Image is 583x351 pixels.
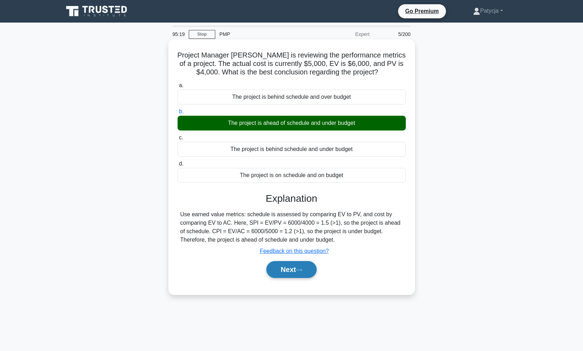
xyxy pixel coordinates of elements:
[179,134,183,140] span: c.
[178,90,406,104] div: The project is behind schedule and over budget
[456,4,520,18] a: Patycja
[312,27,374,41] div: Expert
[401,7,443,16] a: Go Premium
[374,27,415,41] div: 5/200
[182,193,402,205] h3: Explanation
[180,210,403,244] div: Use earned value metrics: schedule is assessed by comparing EV to PV, and cost by comparing EV to...
[215,27,312,41] div: PMP
[177,51,407,77] h5: Project Manager [PERSON_NAME] is reviewing the performance metrics of a project. The actual cost ...
[168,27,189,41] div: 95:19
[178,168,406,183] div: The project is on schedule and on budget
[260,248,329,254] a: Feedback on this question?
[179,108,184,114] span: b.
[178,142,406,157] div: The project is behind schedule and under budget
[179,161,184,167] span: d.
[189,30,215,39] a: Stop
[179,82,184,88] span: a.
[266,261,317,278] button: Next
[178,116,406,131] div: The project is ahead of schedule and under budget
